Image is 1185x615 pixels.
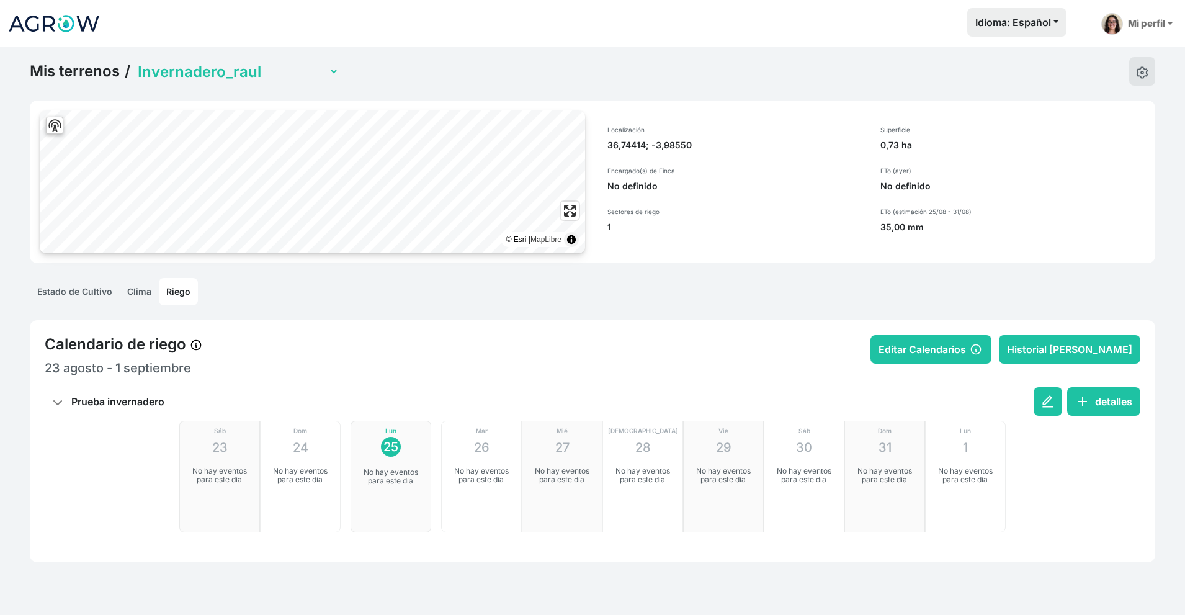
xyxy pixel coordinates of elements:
span: / [125,62,130,81]
p: No hay eventos para este día [269,467,332,484]
p: Vie [718,426,728,436]
p: 27 [555,438,570,457]
p: 28 [635,438,651,457]
p: No hay eventos para este día [853,467,916,484]
p: 23 agosto - 1 septiembre [45,359,592,377]
div: Fit to Bounds [46,117,63,134]
img: Zoom to locations [47,118,63,133]
div: © Esri | [506,233,561,246]
p: 24 [293,438,308,457]
p: 26 [474,438,490,457]
p: 36,74414; -3,98550 [607,139,865,151]
p: 31 [879,438,892,457]
a: MapLibre [530,235,561,244]
p: Sectores de riego [607,207,865,216]
p: 0,73 ha [880,139,1146,151]
p: Sáb [798,426,810,436]
p: Superficie [880,125,1146,134]
p: Localización [607,125,865,134]
p: Dom [293,426,307,436]
a: Mis terrenos [30,62,120,81]
button: Enter fullscreen [561,202,579,220]
p: Dom [878,426,892,436]
p: No hay eventos para este día [188,467,251,484]
button: adddetalles [1067,387,1140,416]
img: edit [1042,394,1054,409]
p: ETo (estimación 25/08 - 31/08) [880,207,1146,216]
span: add [1075,394,1090,409]
img: Agrow Analytics [7,8,101,39]
img: edit [1136,66,1148,79]
p: No hay eventos para este día [772,467,836,484]
summary: Toggle attribution [564,232,579,247]
button: Idioma: Español [967,8,1066,37]
p: Lun [385,426,396,436]
p: Sáb [214,426,226,436]
p: No hay eventos para este día [359,468,423,485]
p: [DEMOGRAPHIC_DATA] [608,426,678,436]
a: Mi perfil [1096,8,1178,40]
p: 25 [383,438,398,456]
p: Mié [557,426,568,436]
p: No hay eventos para este día [692,467,755,484]
img: User [1101,13,1123,35]
button: Editar Calendarios [870,335,991,364]
canvas: Map [40,110,585,253]
h4: Calendario de riego [45,335,592,354]
p: No definido [607,180,865,192]
p: Lun [960,426,971,436]
p: No hay eventos para este día [611,467,674,484]
select: Land Selector [135,62,339,81]
p: No hay eventos para este día [934,467,997,484]
p: Encargado(s) de Finca [607,166,865,175]
p: ETo (ayer) [880,166,1146,175]
p: No hay eventos para este día [530,467,594,484]
p: No definido [880,180,1146,192]
p: 30 [796,438,812,457]
a: Clima [120,278,159,305]
p: Mar [476,426,488,436]
p: 23 [212,438,228,457]
p: No hay eventos para este día [450,467,513,484]
p: 35,00 mm [880,221,1146,233]
a: Estado de Cultivo [30,278,120,305]
p: 29 [716,438,731,457]
p: 1 [963,438,968,457]
a: Riego [159,278,198,305]
button: Historial [PERSON_NAME] [999,335,1140,364]
p: 1 [607,221,865,233]
p: Prueba invernadero [45,390,172,413]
